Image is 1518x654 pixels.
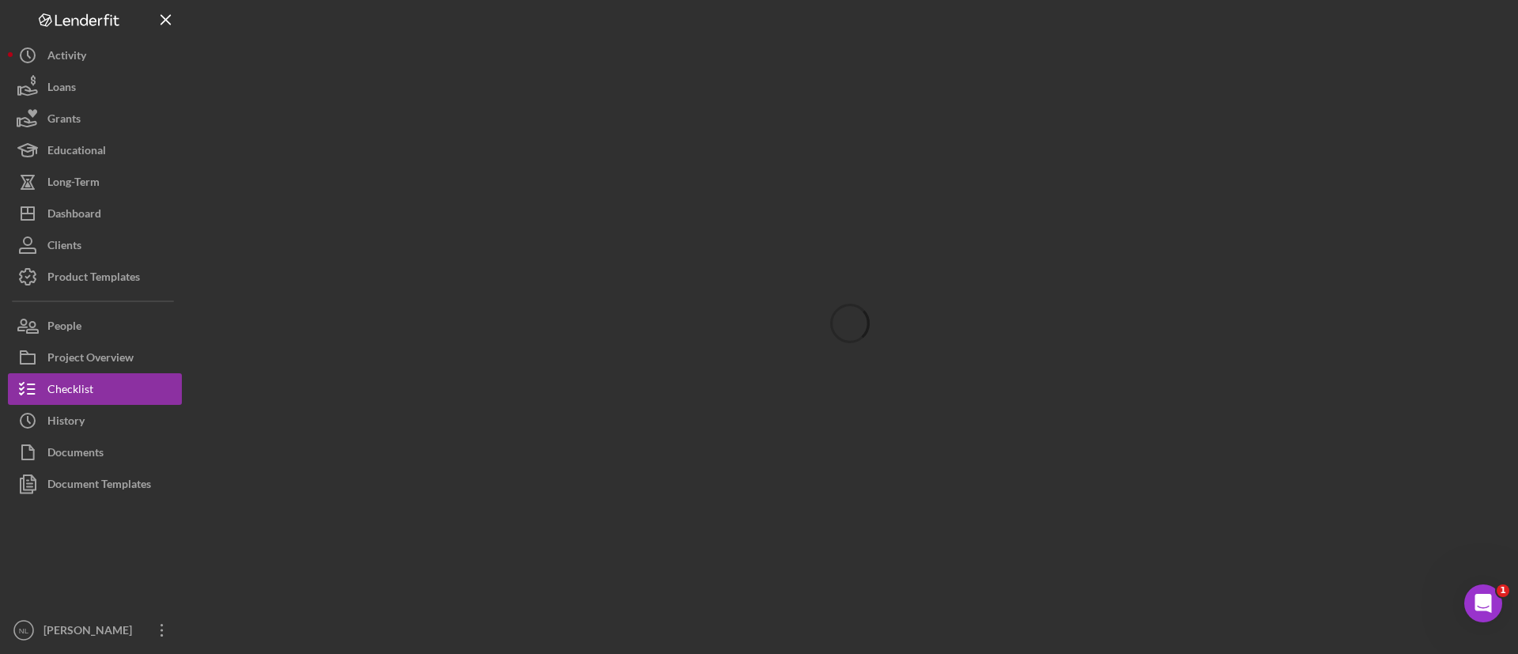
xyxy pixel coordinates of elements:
[8,71,182,103] button: Loans
[8,103,182,134] button: Grants
[1497,584,1509,597] span: 1
[8,310,182,342] button: People
[47,342,134,377] div: Project Overview
[47,198,101,233] div: Dashboard
[8,405,182,437] button: History
[8,342,182,373] button: Project Overview
[47,71,76,107] div: Loans
[47,103,81,138] div: Grants
[8,40,182,71] button: Activity
[47,134,106,170] div: Educational
[8,261,182,293] button: Product Templates
[47,229,81,265] div: Clients
[8,437,182,468] button: Documents
[8,166,182,198] button: Long-Term
[19,626,29,635] text: NL
[47,40,86,75] div: Activity
[47,261,140,297] div: Product Templates
[8,373,182,405] button: Checklist
[8,134,182,166] button: Educational
[47,405,85,440] div: History
[47,468,151,504] div: Document Templates
[40,614,142,650] div: [PERSON_NAME]
[8,198,182,229] button: Dashboard
[47,310,81,346] div: People
[47,373,93,409] div: Checklist
[8,614,182,646] button: NL[PERSON_NAME]
[8,229,182,261] button: Clients
[47,437,104,472] div: Documents
[47,166,100,202] div: Long-Term
[8,468,182,500] button: Document Templates
[1464,584,1502,622] iframe: Intercom live chat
